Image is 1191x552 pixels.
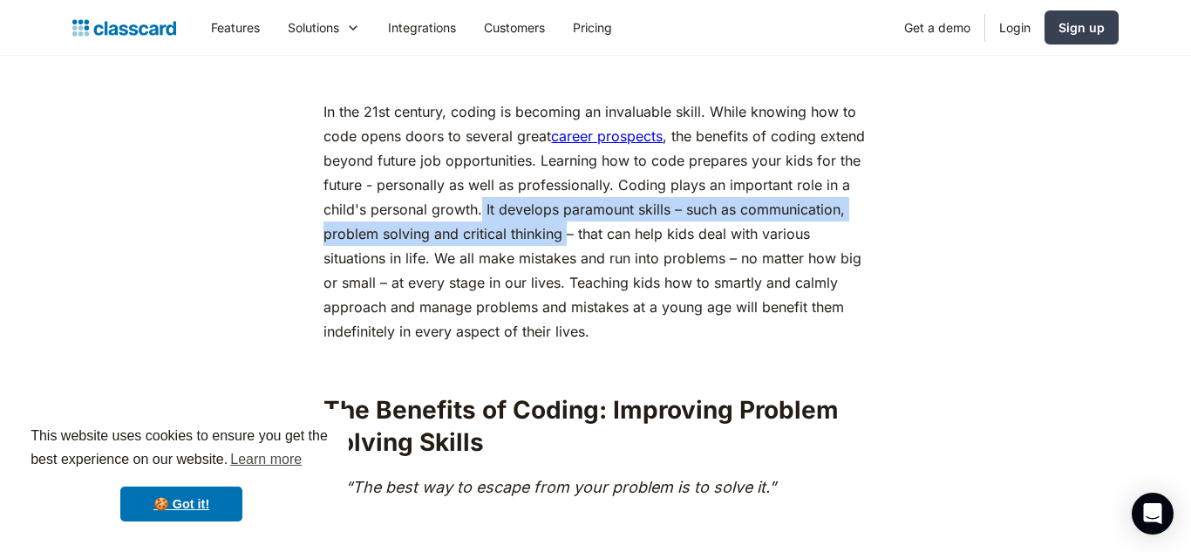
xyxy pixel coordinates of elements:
[323,352,867,377] p: ‍
[228,446,304,473] a: learn more about cookies
[197,8,274,47] a: Features
[72,16,176,40] a: home
[890,8,984,47] a: Get a demo
[559,8,626,47] a: Pricing
[551,127,663,145] a: career prospects
[374,8,470,47] a: Integrations
[31,426,332,473] span: This website uses cookies to ensure you get the best experience on our website.
[345,478,776,496] em: “The best way to escape from your problem is to solve it.”
[323,99,867,344] p: In the 21st century, coding is becoming an invaluable skill. While knowing how to code opens door...
[120,487,242,521] a: dismiss cookie message
[1132,493,1174,535] div: Open Intercom Messenger
[985,8,1045,47] a: Login
[1045,10,1119,44] a: Sign up
[14,409,349,538] div: cookieconsent
[1058,18,1105,37] div: Sign up
[323,394,867,458] h2: The Benefits of Coding: Improving Problem Solving Skills
[274,8,374,47] div: Solutions
[288,18,339,37] div: Solutions
[470,8,559,47] a: Customers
